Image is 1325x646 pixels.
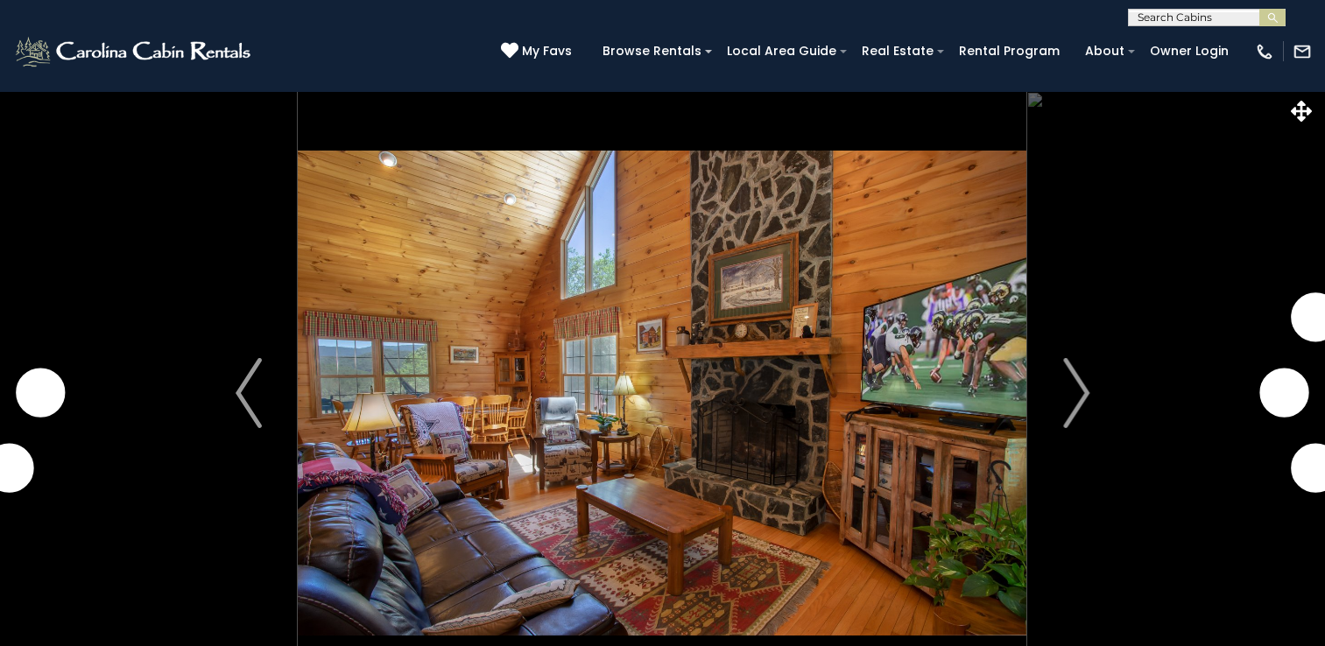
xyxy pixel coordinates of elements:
img: phone-regular-white.png [1255,42,1274,61]
a: Rental Program [950,38,1068,65]
img: arrow [1063,358,1089,428]
a: Owner Login [1141,38,1237,65]
img: White-1-2.png [13,34,256,69]
a: My Favs [501,42,576,61]
a: Real Estate [853,38,942,65]
img: mail-regular-white.png [1293,42,1312,61]
img: arrow [236,358,262,428]
a: Browse Rentals [594,38,710,65]
a: About [1076,38,1133,65]
a: Local Area Guide [718,38,845,65]
span: My Favs [522,42,572,60]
